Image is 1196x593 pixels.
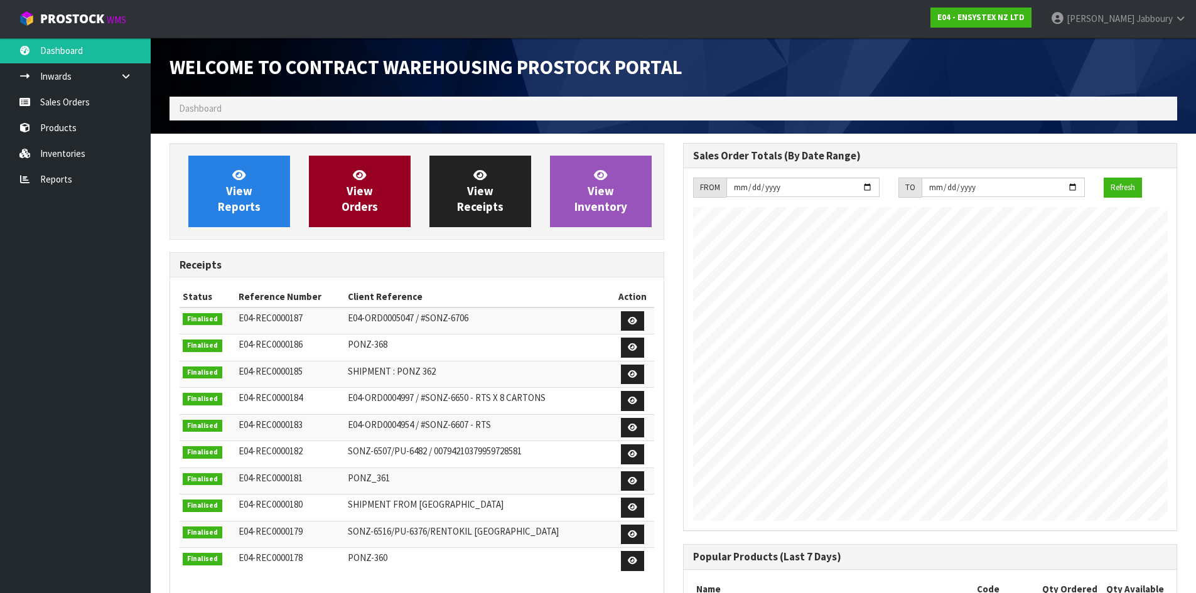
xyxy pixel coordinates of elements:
span: Finalised [183,500,222,512]
span: PONZ_361 [348,472,390,484]
a: ViewReports [188,156,290,227]
span: View Orders [342,168,378,215]
a: ViewReceipts [429,156,531,227]
span: E04-ORD0005047 / #SONZ-6706 [348,312,468,324]
span: SHIPMENT FROM [GEOGRAPHIC_DATA] [348,498,504,510]
span: SONZ-6516/PU-6376/RENTOKIL [GEOGRAPHIC_DATA] [348,525,559,537]
button: Refresh [1104,178,1142,198]
a: ViewOrders [309,156,411,227]
span: Finalised [183,339,222,352]
span: E04-REC0000185 [239,365,303,377]
span: [PERSON_NAME] [1067,13,1134,24]
h3: Popular Products (Last 7 Days) [693,551,1168,563]
span: Finalised [183,366,222,379]
span: View Inventory [574,168,627,215]
span: Finalised [183,420,222,432]
span: Finalised [183,553,222,565]
span: E04-ORD0004997 / #SONZ-6650 - RTS X 8 CARTONS [348,392,546,403]
small: WMS [107,14,126,26]
span: E04-REC0000180 [239,498,303,510]
span: E04-REC0000181 [239,472,303,484]
img: cube-alt.png [19,11,35,26]
span: ProStock [40,11,104,27]
h3: Sales Order Totals (By Date Range) [693,150,1168,162]
th: Status [180,287,235,307]
span: E04-ORD0004954 / #SONZ-6607 - RTS [348,419,491,430]
span: Jabboury [1136,13,1173,24]
span: Finalised [183,473,222,486]
span: E04-REC0000179 [239,525,303,537]
div: FROM [693,178,726,198]
span: Finalised [183,393,222,405]
a: ViewInventory [550,156,652,227]
span: E04-REC0000187 [239,312,303,324]
th: Reference Number [235,287,345,307]
strong: E04 - ENSYSTEX NZ LTD [937,12,1025,23]
span: Finalised [183,313,222,326]
span: PONZ-360 [348,552,387,564]
div: TO [898,178,922,198]
span: E04-REC0000186 [239,338,303,350]
span: E04-REC0000182 [239,445,303,457]
span: Dashboard [179,102,222,114]
th: Action [611,287,654,307]
span: View Reports [218,168,261,215]
th: Client Reference [345,287,611,307]
span: Finalised [183,446,222,459]
span: SONZ-6507/PU-6482 / 00794210379959728581 [348,445,522,457]
span: PONZ-368 [348,338,387,350]
span: E04-REC0000183 [239,419,303,430]
span: Welcome to Contract Warehousing ProStock Portal [170,55,682,80]
span: SHIPMENT : PONZ 362 [348,365,436,377]
h3: Receipts [180,259,654,271]
span: E04-REC0000184 [239,392,303,403]
span: E04-REC0000178 [239,552,303,564]
span: Finalised [183,526,222,539]
span: View Receipts [457,168,504,215]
